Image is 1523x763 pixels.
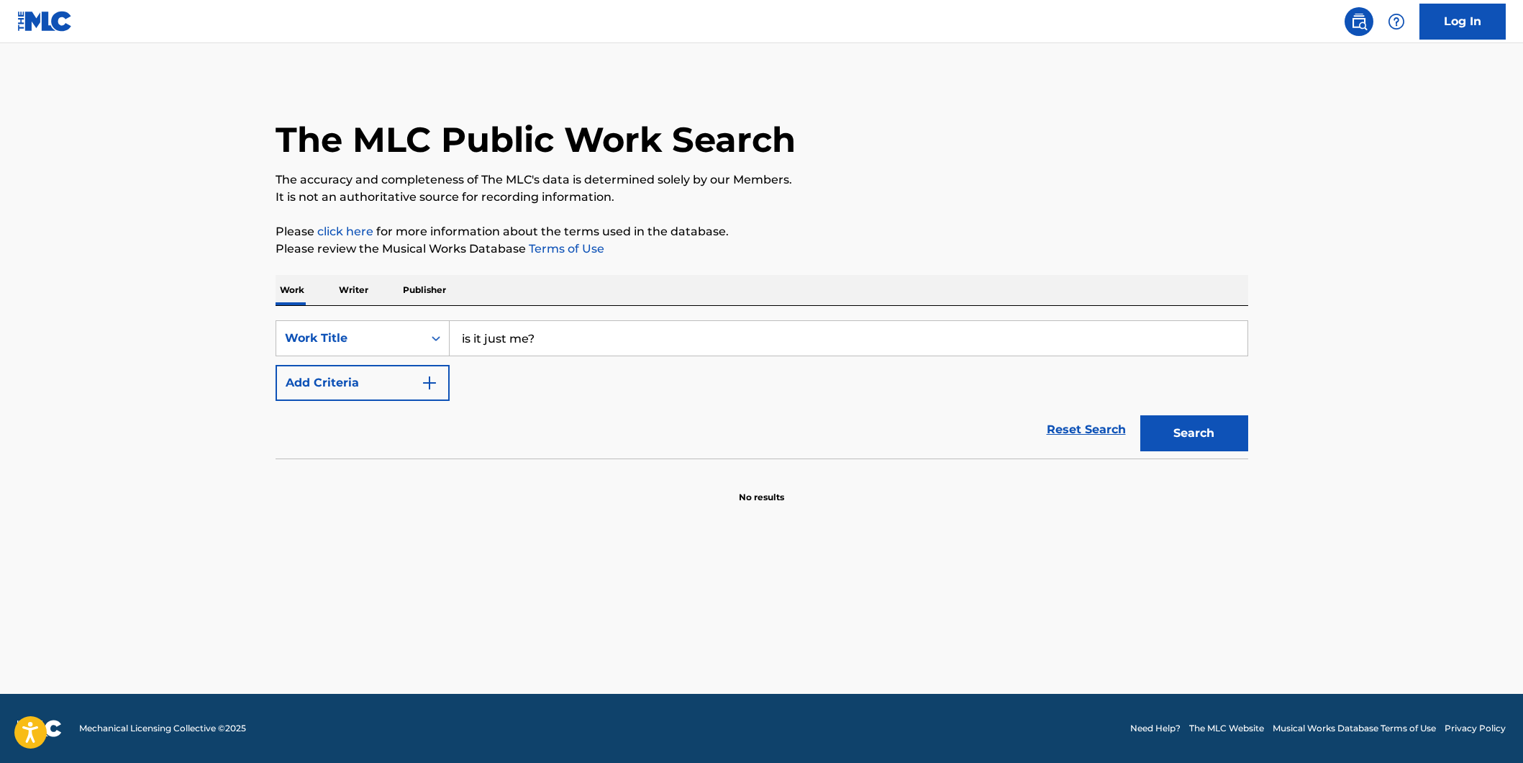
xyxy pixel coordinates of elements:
p: It is not an authoritative source for recording information. [276,189,1248,206]
a: Privacy Policy [1445,722,1506,735]
form: Search Form [276,320,1248,459]
p: Publisher [399,275,450,305]
a: Log In [1419,4,1506,40]
a: Reset Search [1040,414,1133,446]
div: Help [1382,7,1411,36]
div: Work Title [285,330,414,347]
a: Public Search [1345,7,1373,36]
a: Terms of Use [526,242,604,256]
a: The MLC Website [1189,722,1264,735]
p: Please review the Musical Works Database [276,240,1248,258]
a: Need Help? [1130,722,1181,735]
span: Mechanical Licensing Collective © 2025 [79,722,246,735]
p: Writer [335,275,373,305]
img: MLC Logo [17,11,73,32]
button: Add Criteria [276,365,450,401]
p: The accuracy and completeness of The MLC's data is determined solely by our Members. [276,171,1248,189]
p: Work [276,275,309,305]
p: No results [739,474,784,504]
img: search [1350,13,1368,30]
p: Please for more information about the terms used in the database. [276,223,1248,240]
a: Musical Works Database Terms of Use [1273,722,1436,735]
img: help [1388,13,1405,30]
button: Search [1140,415,1248,451]
h1: The MLC Public Work Search [276,118,796,161]
a: click here [317,225,373,238]
img: 9d2ae6d4665cec9f34b9.svg [421,374,438,392]
img: logo [17,720,62,737]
